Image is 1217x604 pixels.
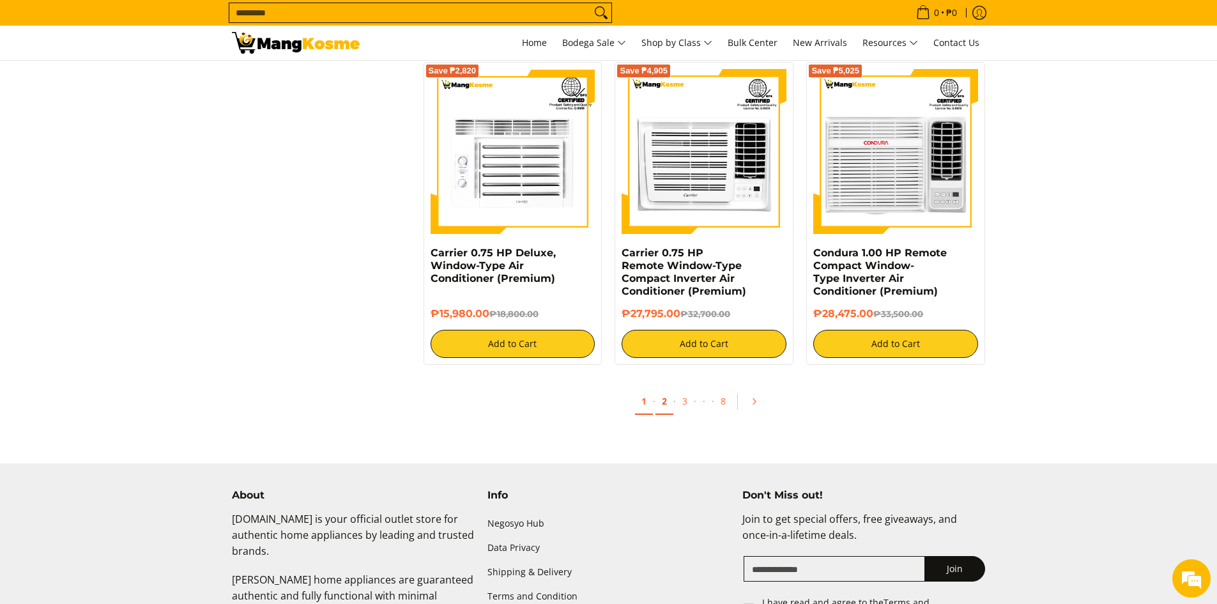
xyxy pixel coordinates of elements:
[811,67,859,75] span: Save ₱5,025
[622,247,746,297] a: Carrier 0.75 HP Remote Window-Type Compact Inverter Air Conditioner (Premium)
[556,26,632,60] a: Bodega Sale
[912,6,961,20] span: •
[232,489,475,502] h4: About
[635,389,653,415] a: 1
[712,395,714,407] span: ·
[417,384,992,425] ul: Pagination
[673,395,676,407] span: ·
[786,26,853,60] a: New Arrivals
[696,389,712,414] span: ·
[487,489,730,502] h4: Info
[622,69,786,234] img: Carrier 0.75 HP Remote Window-Type Compact Inverter Air Conditioner (Premium)
[924,556,985,582] button: Join
[431,307,595,320] h6: ₱15,980.00
[622,330,786,358] button: Add to Cart
[6,349,243,394] textarea: Type your message and hit 'Enter'
[210,6,240,37] div: Minimize live chat window
[694,395,696,407] span: ·
[944,8,959,17] span: ₱0
[591,3,611,22] button: Search
[655,389,673,415] a: 2
[522,36,547,49] span: Home
[813,330,978,358] button: Add to Cart
[813,307,978,320] h6: ₱28,475.00
[714,389,732,414] a: 8
[873,309,923,319] del: ₱33,500.00
[232,511,475,571] p: [DOMAIN_NAME] is your official outlet store for authentic home appliances by leading and trusted ...
[516,26,553,60] a: Home
[932,8,941,17] span: 0
[431,247,556,284] a: Carrier 0.75 HP Deluxe, Window-Type Air Conditioner (Premium)
[487,561,730,585] a: Shipping & Delivery
[742,511,985,556] p: Join to get special offers, free giveaways, and once-in-a-lifetime deals.
[66,72,215,88] div: Chat with us now
[680,309,730,319] del: ₱32,700.00
[431,330,595,358] button: Add to Cart
[641,35,712,51] span: Shop by Class
[653,395,655,407] span: ·
[676,389,694,414] a: 3
[742,489,985,502] h4: Don't Miss out!
[813,247,947,297] a: Condura 1.00 HP Remote Compact Window-Type Inverter Air Conditioner (Premium)
[431,69,595,234] img: Carrier 0.75 HP Deluxe, Window-Type Air Conditioner (Premium)
[372,26,986,60] nav: Main Menu
[927,26,986,60] a: Contact Us
[813,69,978,234] img: Condura 1.00 HP Remote Compact Window-Type Inverter Air Conditioner (Premium)
[862,35,918,51] span: Resources
[635,26,719,60] a: Shop by Class
[487,511,730,536] a: Negosyo Hub
[74,161,176,290] span: We're online!
[620,67,668,75] span: Save ₱4,905
[622,307,786,320] h6: ₱27,795.00
[721,26,784,60] a: Bulk Center
[793,36,847,49] span: New Arrivals
[562,35,626,51] span: Bodega Sale
[487,536,730,561] a: Data Privacy
[489,309,539,319] del: ₱18,800.00
[856,26,924,60] a: Resources
[728,36,777,49] span: Bulk Center
[429,67,477,75] span: Save ₱2,820
[232,32,360,54] img: Bodega Sale Aircon l Mang Kosme: Home Appliances Warehouse Sale
[933,36,979,49] span: Contact Us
